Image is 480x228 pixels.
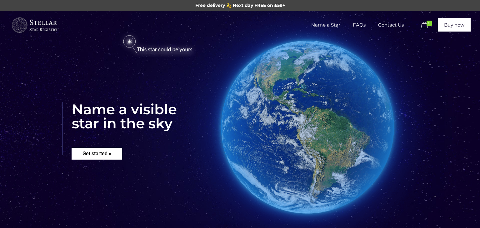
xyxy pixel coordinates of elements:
[420,22,435,29] a: 0
[11,16,58,35] img: buyastar-logo-transparent
[372,11,410,39] a: Contact Us
[195,2,285,8] span: Free delivery 💫 Next day FREE on £59+
[305,16,347,34] span: Name a Star
[347,11,372,39] a: FAQs
[372,16,410,34] span: Contact Us
[11,11,58,39] a: Buy a Star
[72,148,122,160] rs-layer: Get started »
[427,21,432,26] span: 0
[305,11,347,39] a: Name a Star
[438,18,471,32] a: Buy now
[62,102,177,155] rs-layer: Name a visible star in the sky
[115,32,201,57] img: star-could-be-yours.png
[347,16,372,34] span: FAQs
